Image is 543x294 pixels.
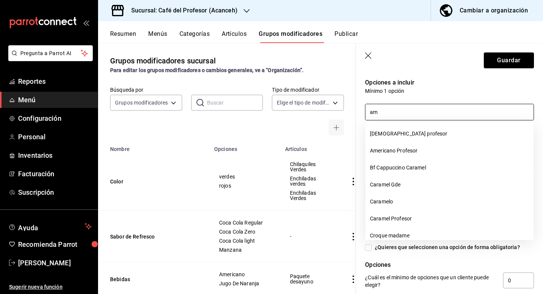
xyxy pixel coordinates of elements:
[219,229,271,234] span: Coca Cola Zero
[115,99,168,106] span: Grupos modificadores
[222,30,247,43] button: Artículos
[18,95,92,105] span: Menú
[372,243,520,251] span: ¿Quieres que seleccionen una opción de forma obligatoria?
[210,142,281,152] th: Opciones
[259,30,322,43] button: Grupos modificadores
[350,276,357,283] button: actions
[110,178,201,185] button: Color
[484,52,534,68] button: Guardar
[110,30,136,43] button: Resumen
[277,99,330,106] span: Elige el tipo de modificador
[110,67,304,73] strong: Para editar los grupos modificadores o cambios generales, ve a “Organización”.
[148,30,167,43] button: Menús
[20,49,81,57] span: Pregunta a Parrot AI
[365,78,534,87] p: Opciones a incluir
[365,125,534,142] li: [DEMOGRAPHIC_DATA] profesor
[365,142,534,159] li: Americano Profesor
[9,283,92,291] span: Sugerir nueva función
[110,233,201,240] button: Sabor de Refresco
[179,30,210,43] button: Categorías
[18,258,92,268] span: [PERSON_NAME]
[365,210,534,227] li: Caramel Profesor
[365,227,534,244] li: Croque madame
[18,169,92,179] span: Facturación
[110,276,201,283] button: Bebidas
[219,238,271,243] span: Coca Cola light
[290,162,331,172] span: Chilaquiles Verdes
[207,95,263,110] input: Buscar
[18,150,92,160] span: Inventarios
[219,220,271,225] span: Coca Cola Regular
[460,5,528,16] div: Cambiar a organización
[18,222,82,231] span: Ayuda
[18,239,92,249] span: Recomienda Parrot
[272,87,344,92] label: Tipo de modificador
[350,233,357,240] button: actions
[350,178,357,185] button: actions
[219,183,271,188] span: rojos
[365,87,534,95] p: Mínimo 1 opción
[334,30,358,43] button: Publicar
[290,190,331,201] span: Enchiladas Verdes
[365,274,497,289] p: ¿Cuál es el mínimo de opciones que un cliente puede elegir?
[365,260,534,269] p: Opciones
[110,87,182,92] label: Búsqueda por
[110,55,216,66] div: Grupos modificadores sucursal
[219,272,271,277] span: Americano
[365,159,534,176] li: Bf Cappuccino Caramel
[18,76,92,86] span: Reportes
[219,247,271,252] span: Manzana
[365,104,534,120] input: Elige un artículo existente
[8,45,93,61] button: Pregunta a Parrot AI
[281,142,341,152] th: Artículos
[110,30,543,43] div: navigation tabs
[365,176,534,193] li: Caramel Gde
[98,142,210,152] th: Nombre
[18,113,92,123] span: Configuración
[83,20,89,26] button: open_drawer_menu
[290,176,331,186] span: Enchiladas verdes
[125,6,238,15] h3: Sucursal: Café del Profesor (Acanceh)
[5,55,93,63] a: Pregunta a Parrot AI
[365,193,534,210] li: Caramelo
[290,274,331,284] span: Paquete desayuno
[219,174,271,179] span: verdes
[18,187,92,197] span: Suscripción
[219,281,271,286] span: Jugo De Naranja
[290,232,331,240] div: -
[18,132,92,142] span: Personal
